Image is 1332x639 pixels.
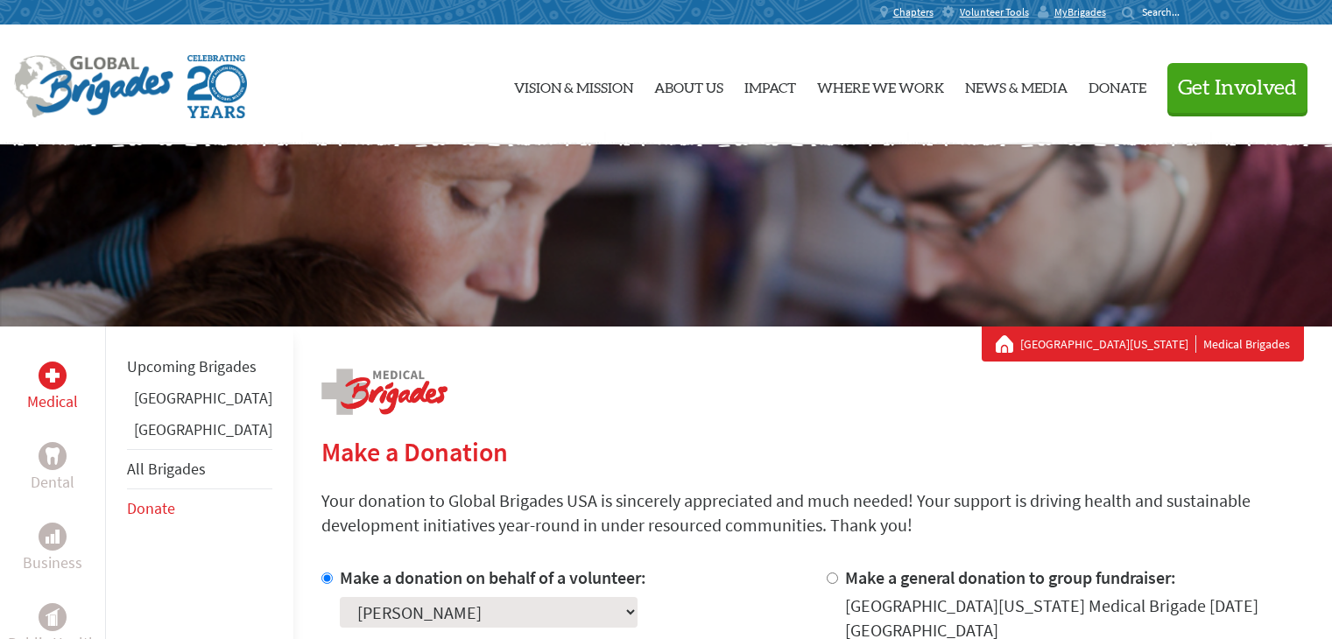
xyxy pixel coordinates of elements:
[744,39,796,130] a: Impact
[321,369,448,415] img: logo-medical.png
[23,523,82,575] a: BusinessBusiness
[127,498,175,518] a: Donate
[27,390,78,414] p: Medical
[127,489,272,528] li: Donate
[31,442,74,495] a: DentalDental
[1142,5,1192,18] input: Search...
[321,436,1304,467] h2: Make a Donation
[27,362,78,414] a: MedicalMedical
[46,530,60,544] img: Business
[31,470,74,495] p: Dental
[134,419,272,439] a: [GEOGRAPHIC_DATA]
[654,39,723,130] a: About Us
[1020,335,1196,353] a: [GEOGRAPHIC_DATA][US_STATE]
[127,386,272,418] li: Ghana
[127,356,257,376] a: Upcoming Brigades
[1054,5,1106,19] span: MyBrigades
[134,388,272,408] a: [GEOGRAPHIC_DATA]
[46,369,60,383] img: Medical
[960,5,1029,19] span: Volunteer Tools
[39,362,67,390] div: Medical
[845,566,1176,588] label: Make a general donation to group fundraiser:
[39,603,67,631] div: Public Health
[965,39,1068,130] a: News & Media
[127,348,272,386] li: Upcoming Brigades
[187,55,247,118] img: Global Brigades Celebrating 20 Years
[127,449,272,489] li: All Brigades
[321,488,1304,537] p: Your donation to Global Brigades USA is sincerely appreciated and much needed! Your support is dr...
[1167,63,1307,113] button: Get Involved
[127,459,206,479] a: All Brigades
[996,335,1290,353] div: Medical Brigades
[514,39,633,130] a: Vision & Mission
[817,39,944,130] a: Where We Work
[127,418,272,449] li: Guatemala
[39,523,67,551] div: Business
[39,442,67,470] div: Dental
[14,55,173,118] img: Global Brigades Logo
[1178,78,1297,99] span: Get Involved
[46,608,60,626] img: Public Health
[1089,39,1146,130] a: Donate
[23,551,82,575] p: Business
[340,566,646,588] label: Make a donation on behalf of a volunteer:
[893,5,934,19] span: Chapters
[46,447,60,464] img: Dental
